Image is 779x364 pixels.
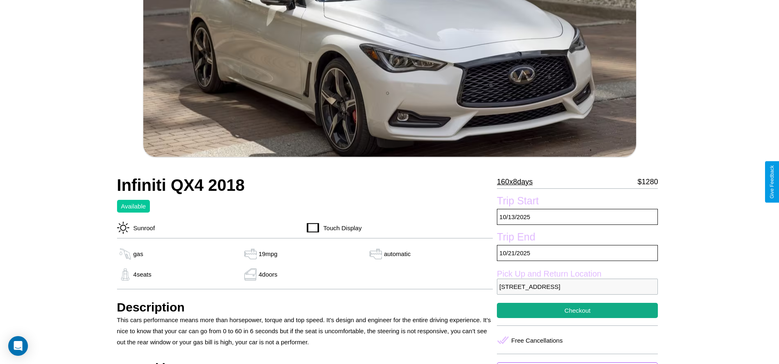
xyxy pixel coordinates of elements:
p: 160 x 8 days [497,175,533,188]
img: gas [117,268,133,281]
p: This cars performance means more than horsepower, torque and top speed. It’s design and engineer ... [117,314,493,348]
p: 19 mpg [259,248,278,259]
button: Checkout [497,303,658,318]
label: Pick Up and Return Location [497,269,658,279]
p: $ 1280 [637,175,658,188]
img: gas [117,248,133,260]
p: Free Cancellations [511,335,563,346]
p: [STREET_ADDRESS] [497,279,658,295]
p: 4 seats [133,269,152,280]
p: 10 / 13 / 2025 [497,209,658,225]
label: Trip End [497,231,658,245]
p: 4 doors [259,269,278,280]
div: Give Feedback [769,165,775,199]
p: Sunroof [129,222,155,234]
p: Touch Display [319,222,361,234]
img: gas [242,248,259,260]
img: gas [368,248,384,260]
p: gas [133,248,143,259]
label: Trip Start [497,195,658,209]
p: automatic [384,248,411,259]
div: Open Intercom Messenger [8,336,28,356]
h2: Infiniti QX4 2018 [117,176,493,195]
img: gas [242,268,259,281]
p: Available [121,201,146,212]
h3: Description [117,300,493,314]
p: 10 / 21 / 2025 [497,245,658,261]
